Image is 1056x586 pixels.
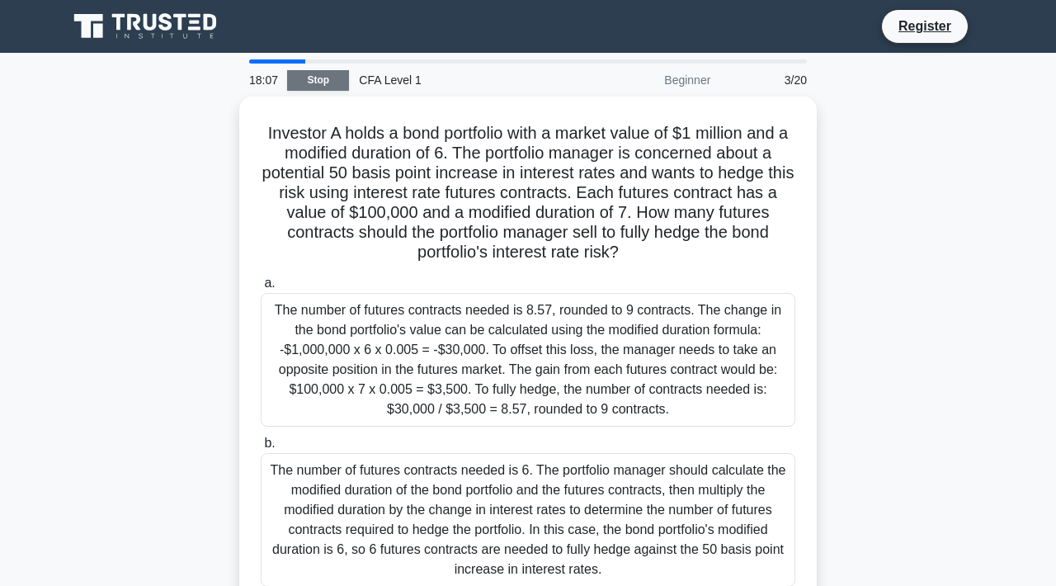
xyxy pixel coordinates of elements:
a: Stop [287,70,349,91]
div: The number of futures contracts needed is 8.57, rounded to 9 contracts. The change in the bond po... [261,293,795,427]
span: a. [264,276,275,290]
a: Register [889,16,961,36]
div: Beginner [576,64,720,97]
span: b. [264,436,275,450]
h5: Investor A holds a bond portfolio with a market value of $1 million and a modified duration of 6.... [259,123,797,263]
div: 18:07 [239,64,287,97]
div: 3/20 [720,64,817,97]
div: CFA Level 1 [349,64,576,97]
